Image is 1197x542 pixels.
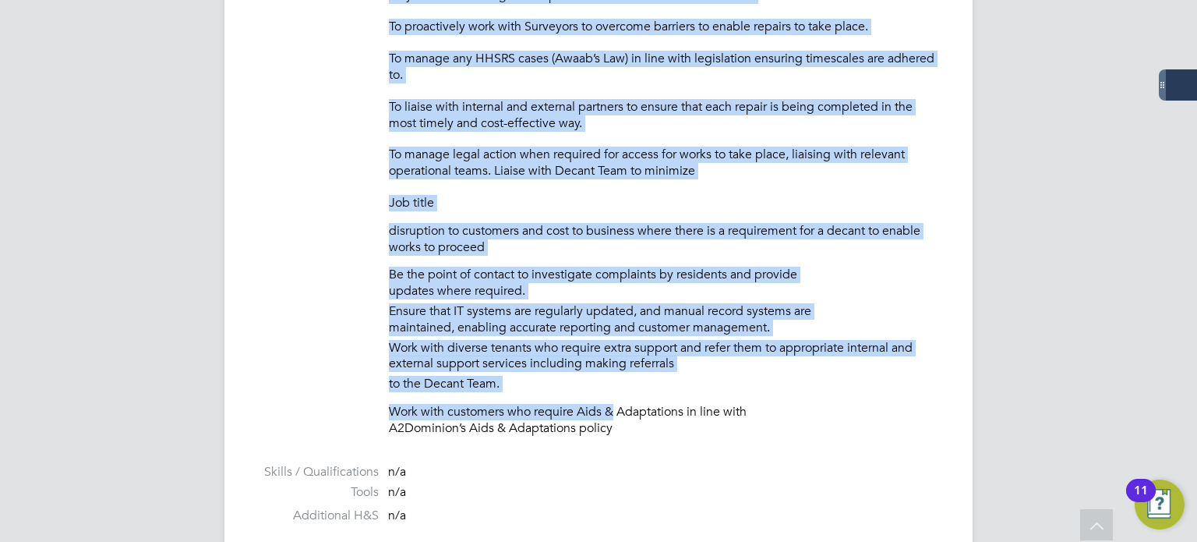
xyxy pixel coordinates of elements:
button: Open Resource Center, 11 new notifications [1135,480,1185,530]
p: To manage legal action when required for access for works to take place, liaising with relevant o... [389,147,941,179]
li: Ensure that IT systems are regularly updated, and manual record systems are maintained, enabling ... [389,303,941,340]
li: Work with diverse tenants who require extra support and refer them to appropriate internal and ex... [389,340,941,377]
label: Additional H&S [256,508,379,524]
li: Work with customers who require Aids & Adaptations in line with A2Dominion’s Aids & Adaptations p... [389,404,941,441]
span: n/a [388,484,406,500]
span: n/a [388,464,406,480]
label: Skills / Qualifications [256,464,379,480]
p: To proactively work with Surveyors to overcome barriers to enable repairs to take place. [389,19,941,35]
p: To manage any HHSRS cases (Awaab’s Law) in line with legislation ensuring timescales are adhered to. [389,51,941,83]
p: disruption to customers and cost to business where there is a requirement for a decant to enable ... [389,223,941,256]
span: n/a [388,508,406,523]
div: 11 [1134,491,1148,511]
li: Be the point of contact to investigate complaints by residents and provide updates where required. [389,267,941,303]
label: Tools [256,484,379,501]
p: To liaise with internal and external partners to ensure that each repair is being completed in th... [389,99,941,132]
p: to the Decant Team. [389,376,941,392]
p: Job title [389,195,941,211]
